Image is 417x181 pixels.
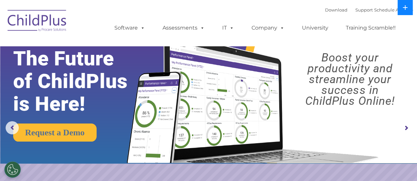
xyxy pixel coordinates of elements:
[156,21,211,34] a: Assessments
[13,47,146,115] rs-layer: The Future of ChildPlus is Here!
[295,21,335,34] a: University
[288,52,412,106] rs-layer: Boost your productivity and streamline your success in ChildPlus Online!
[92,43,112,48] span: Last name
[325,7,413,12] font: |
[4,5,70,38] img: ChildPlus by Procare Solutions
[4,161,21,178] button: Cookies Settings
[13,124,97,142] a: Request a Demo
[374,7,413,12] a: Schedule A Demo
[245,21,291,34] a: Company
[339,21,402,34] a: Training Scramble!!
[108,21,152,34] a: Software
[355,7,373,12] a: Support
[216,21,241,34] a: IT
[325,7,347,12] a: Download
[92,70,120,75] span: Phone number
